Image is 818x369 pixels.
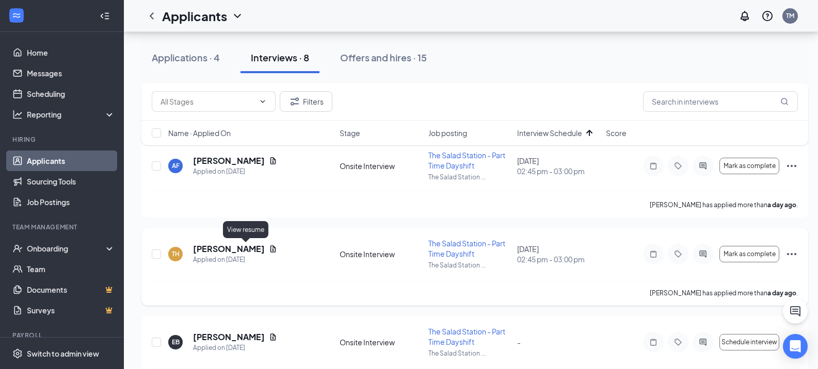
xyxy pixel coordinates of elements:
[269,245,277,253] svg: Document
[27,259,115,279] a: Team
[721,339,777,346] span: Schedule interview
[340,249,422,259] div: Onsite Interview
[785,160,798,172] svg: Ellipses
[27,42,115,63] a: Home
[340,161,422,171] div: Onsite Interview
[27,109,116,120] div: Reporting
[650,289,798,297] p: [PERSON_NAME] has applied more than .
[428,261,511,270] p: The Salad Station ...
[27,150,115,171] a: Applicants
[269,333,277,341] svg: Document
[223,221,268,238] div: View resume
[428,128,467,138] span: Job posting
[27,279,115,300] a: DocumentsCrown
[27,83,115,104] a: Scheduling
[27,192,115,212] a: Job Postings
[672,338,684,346] svg: Tag
[27,171,115,192] a: Sourcing Tools
[647,250,660,258] svg: Note
[12,109,23,120] svg: Analysis
[517,254,600,264] span: 02:45 pm - 03:00 pm
[517,338,521,347] span: -
[162,7,227,25] h1: Applicants
[340,51,427,64] div: Offers and hires · 15
[719,158,779,174] button: Mark as complete
[193,255,277,265] div: Applied on [DATE]
[146,10,158,22] svg: ChevronLeft
[767,289,796,297] b: a day ago
[647,338,660,346] svg: Note
[517,156,600,176] div: [DATE]
[27,300,115,321] a: SurveysCrown
[428,327,505,346] span: The Salad Station - Part Time Dayshift
[340,128,360,138] span: Stage
[428,173,511,181] p: The Salad Station ...
[761,10,774,22] svg: QuestionInfo
[161,96,254,107] input: All Stages
[12,348,23,359] svg: Settings
[697,338,709,346] svg: ActiveChat
[12,223,113,231] div: Team Management
[12,135,113,144] div: Hiring
[719,246,779,262] button: Mark as complete
[269,157,277,165] svg: Document
[172,338,180,346] div: EB
[193,243,265,255] h5: [PERSON_NAME]
[786,11,794,20] div: TM
[672,250,684,258] svg: Tag
[12,331,113,340] div: Payroll
[172,161,180,170] div: AF
[672,162,684,170] svg: Tag
[231,10,244,22] svg: ChevronDown
[517,244,600,264] div: [DATE]
[517,128,582,138] span: Interview Schedule
[193,166,277,177] div: Applied on [DATE]
[172,249,180,258] div: TH
[697,250,709,258] svg: ActiveChat
[697,162,709,170] svg: ActiveChat
[27,63,115,83] a: Messages
[650,200,798,209] p: [PERSON_NAME] has applied more than .
[100,11,110,21] svg: Collapse
[724,250,776,258] span: Mark as complete
[27,348,99,359] div: Switch to admin view
[193,155,265,166] h5: [PERSON_NAME]
[12,243,23,254] svg: UserCheck
[647,162,660,170] svg: Note
[259,97,267,106] svg: ChevronDown
[288,95,301,108] svg: Filter
[789,305,801,317] svg: ChatActive
[783,299,808,324] button: ChatActive
[780,97,789,106] svg: MagnifyingGlass
[643,91,798,112] input: Search in interviews
[168,128,231,138] span: Name · Applied On
[767,201,796,209] b: a day ago
[193,331,265,343] h5: [PERSON_NAME]
[517,166,600,176] span: 02:45 pm - 03:00 pm
[340,337,422,347] div: Onsite Interview
[251,51,309,64] div: Interviews · 8
[739,10,751,22] svg: Notifications
[280,91,332,112] button: Filter Filters
[719,334,779,350] button: Schedule interview
[428,349,511,358] p: The Salad Station ...
[724,162,776,170] span: Mark as complete
[583,127,596,139] svg: ArrowUp
[27,243,106,254] div: Onboarding
[785,248,798,260] svg: Ellipses
[428,239,505,258] span: The Salad Station - Part Time Dayshift
[152,51,220,64] div: Applications · 4
[783,334,808,359] div: Open Intercom Messenger
[193,343,277,353] div: Applied on [DATE]
[11,10,22,21] svg: WorkstreamLogo
[606,128,627,138] span: Score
